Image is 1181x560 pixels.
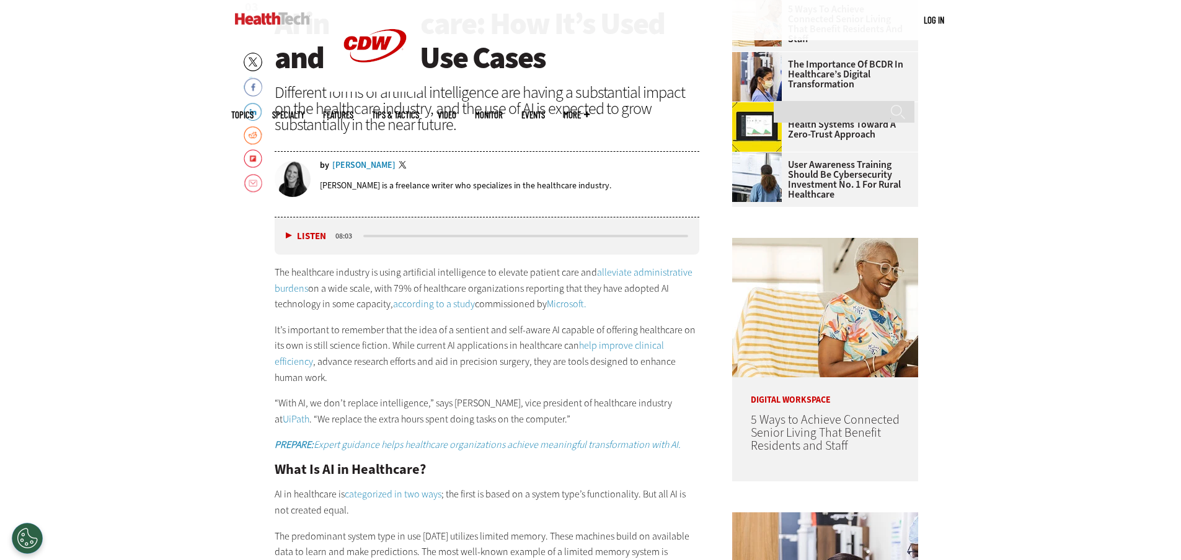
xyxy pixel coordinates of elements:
[329,82,422,95] a: CDW
[235,12,310,25] img: Home
[275,395,700,427] p: “With AI, we don’t replace intelligence,” says [PERSON_NAME], vice president of healthcare indust...
[275,438,314,451] strong: PREPARE:
[732,152,788,162] a: Doctors reviewing information boards
[924,14,944,25] a: Log in
[275,486,700,518] p: AI in healthcare is ; the first is based on a system type’s functionality. But all AI is not crea...
[12,523,43,554] div: Cookies Settings
[438,110,456,120] a: Video
[12,523,43,554] button: Open Preferences
[275,217,700,255] div: media player
[732,102,782,152] img: Cisco Duo
[732,238,918,377] img: Networking Solutions for Senior Living
[732,102,788,112] a: Cisco Duo
[564,110,590,120] span: More
[231,110,254,120] span: Topics
[399,161,410,171] a: Twitter
[732,377,918,405] p: Digital Workspace
[547,297,586,310] a: Microsoft.
[334,230,361,242] div: duration
[372,110,419,120] a: Tips & Tactics
[751,411,900,454] a: 5 Ways to Achieve Connected Senior Living That Benefit Residents and Staff
[275,463,700,476] h2: What Is AI in Healthcare?
[275,161,311,197] img: Erin Laviola
[320,161,329,170] span: by
[283,413,309,426] a: UiPath
[275,322,700,385] p: It’s important to remember that the idea of a sentient and self-aware AI capable of offering heal...
[275,438,681,451] a: PREPARE:Expert guidance helps healthcare organizations achieve meaningful transformation with AI.
[320,180,611,191] p: [PERSON_NAME] is a freelance writer who specializes in the healthcare industry.
[323,110,353,120] a: Features
[275,265,700,312] p: The healthcare industry is using artificial intelligence to elevate patient care and on a wide sc...
[732,160,911,199] a: User Awareness Training Should Be Cybersecurity Investment No. 1 for Rural Healthcare
[286,232,326,241] button: Listen
[924,14,944,27] div: User menu
[393,297,475,310] a: according to a study
[732,110,911,139] a: Review: Cisco Duo Guides Health Systems Toward a Zero-Trust Approach
[345,488,441,501] a: categorized in two ways
[272,110,304,120] span: Specialty
[475,110,503,120] a: MonITor
[275,266,692,295] a: alleviate administrative burdens
[521,110,545,120] a: Events
[732,152,782,202] img: Doctors reviewing information boards
[275,438,681,451] em: Expert guidance helps healthcare organizations achieve meaningful transformation with AI.
[332,161,396,170] a: [PERSON_NAME]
